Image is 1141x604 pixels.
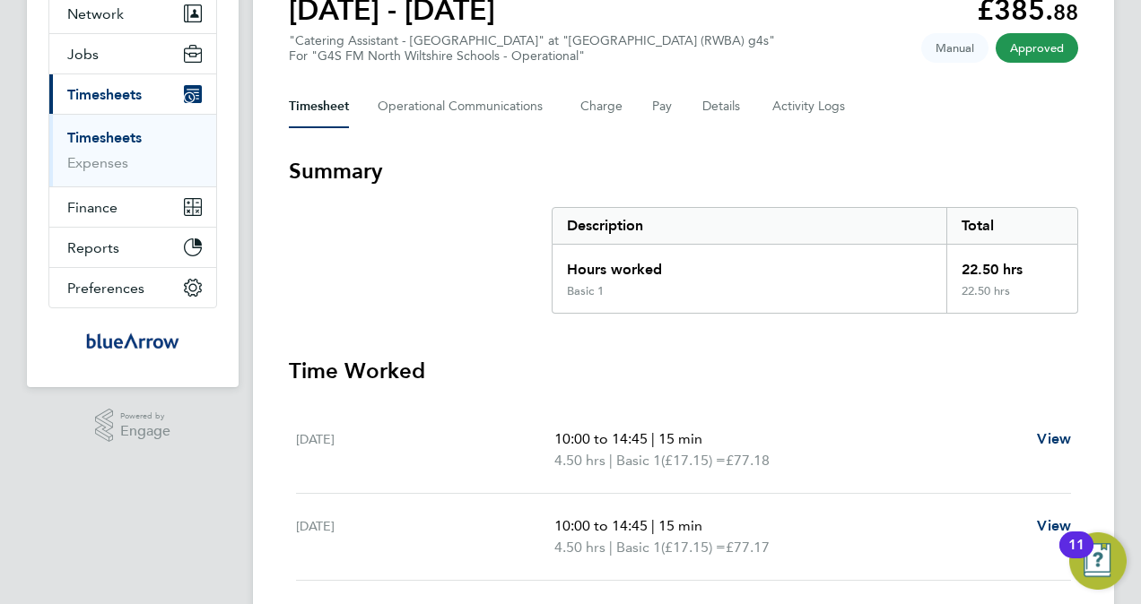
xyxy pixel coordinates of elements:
button: Jobs [49,34,216,73]
span: | [609,539,613,556]
span: 10:00 to 14:45 [554,517,648,534]
span: 4.50 hrs [554,452,605,469]
div: 11 [1068,545,1084,568]
button: Reports [49,228,216,267]
button: Details [702,85,744,128]
span: Powered by [120,409,170,424]
span: 4.50 hrs [554,539,605,556]
div: Hours worked [553,245,946,284]
div: 22.50 hrs [946,245,1077,284]
h3: Summary [289,157,1078,186]
div: Summary [552,207,1078,314]
span: Reports [67,239,119,256]
span: | [651,430,655,447]
div: For "G4S FM North Wiltshire Schools - Operational" [289,48,775,64]
span: 15 min [658,517,702,534]
button: Finance [49,187,216,227]
span: £77.17 [726,539,770,556]
span: Network [67,5,124,22]
span: Timesheets [67,86,142,103]
span: Basic 1 [616,537,661,558]
h3: Time Worked [289,357,1078,385]
span: (£17.15) = [661,452,726,469]
span: 10:00 to 14:45 [554,430,648,447]
div: Basic 1 [567,284,604,298]
span: This timesheet was manually created. [921,33,989,63]
div: 22.50 hrs [946,284,1077,313]
button: Charge [580,85,623,128]
a: Expenses [67,154,128,171]
a: Powered byEngage [95,409,171,443]
a: View [1037,428,1071,450]
a: View [1037,515,1071,537]
span: This timesheet has been approved. [996,33,1078,63]
button: Pay [652,85,674,128]
span: | [651,517,655,534]
span: Basic 1 [616,450,661,471]
img: bluearrow-logo-retina.png [86,326,179,355]
span: View [1037,517,1071,534]
span: Finance [67,199,118,216]
button: Open Resource Center, 11 new notifications [1069,532,1127,590]
span: View [1037,430,1071,447]
button: Operational Communications [378,85,552,128]
span: Jobs [67,46,99,63]
button: Timesheet [289,85,349,128]
span: 15 min [658,430,702,447]
span: (£17.15) = [661,539,726,556]
span: £77.18 [726,452,770,469]
a: Go to home page [48,326,217,355]
button: Timesheets [49,74,216,114]
div: [DATE] [296,428,554,471]
div: [DATE] [296,515,554,558]
div: Description [553,208,946,244]
a: Timesheets [67,129,142,146]
div: Total [946,208,1077,244]
span: Preferences [67,280,144,297]
button: Activity Logs [772,85,848,128]
button: Preferences [49,268,216,307]
span: Engage [120,424,170,439]
div: "Catering Assistant - [GEOGRAPHIC_DATA]" at "[GEOGRAPHIC_DATA] (RWBA) g4s" [289,33,775,64]
span: | [609,452,613,469]
div: Timesheets [49,114,216,186]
